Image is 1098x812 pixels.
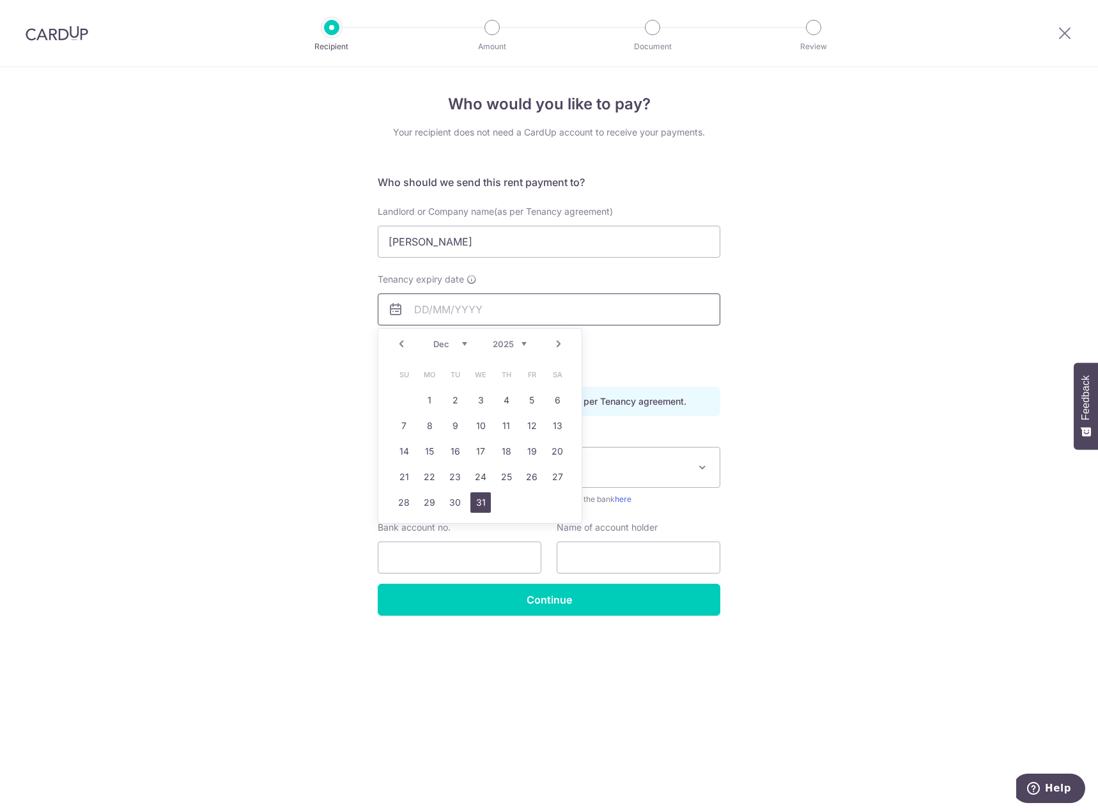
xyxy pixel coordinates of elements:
a: 30 [445,492,465,513]
p: Amount [445,40,539,53]
a: 17 [470,441,491,462]
a: here [615,494,631,504]
a: 2 [445,390,465,410]
h4: Who would you like to pay? [378,93,720,116]
h5: Who should we send this rent payment to? [378,175,720,190]
a: 13 [547,416,568,436]
a: 6 [547,390,568,410]
img: CardUp [26,26,88,41]
a: 22 [419,467,440,487]
a: 31 [470,492,491,513]
iframe: Opens a widget where you can find more information [1016,774,1085,806]
span: Friday [522,364,542,385]
a: 27 [547,467,568,487]
a: 23 [445,467,465,487]
span: Tuesday [445,364,465,385]
p: Document [605,40,700,53]
span: Tenancy expiry date [378,273,464,286]
a: 26 [522,467,542,487]
a: 12 [522,416,542,436]
a: 15 [419,441,440,462]
span: Monday [419,364,440,385]
span: Sunday [394,364,414,385]
a: 8 [419,416,440,436]
span: Saturday [547,364,568,385]
a: 28 [394,492,414,513]
a: 20 [547,441,568,462]
a: 5 [522,390,542,410]
a: 25 [496,467,516,487]
a: 1 [419,390,440,410]
span: Thursday [496,364,516,385]
a: 9 [445,416,465,436]
a: 4 [496,390,516,410]
p: Review [766,40,861,53]
a: 14 [394,441,414,462]
a: Prev [394,336,409,352]
span: Feedback [1080,375,1092,420]
span: Landlord or Company name(as per Tenancy agreement) [378,206,613,217]
button: Feedback - Show survey [1074,363,1098,449]
a: 24 [470,467,491,487]
a: 16 [445,441,465,462]
a: 19 [522,441,542,462]
input: Continue [378,584,720,616]
label: Name of account holder [557,521,658,534]
p: Recipient [284,40,379,53]
a: Next [551,336,566,352]
label: Bank account no. [378,521,451,534]
div: Your recipient does not need a CardUp account to receive your payments. [378,126,720,139]
a: 3 [470,390,491,410]
a: 18 [496,441,516,462]
a: 7 [394,416,414,436]
a: 10 [470,416,491,436]
span: Wednesday [470,364,491,385]
a: 11 [496,416,516,436]
a: 29 [419,492,440,513]
a: 21 [394,467,414,487]
input: DD/MM/YYYY [378,293,720,325]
